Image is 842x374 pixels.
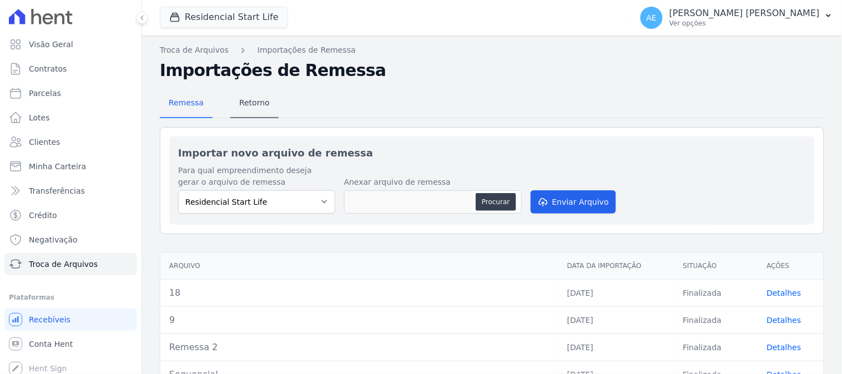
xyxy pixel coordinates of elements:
button: Procurar [476,193,516,211]
span: Minha Carteira [29,161,86,172]
a: Minha Carteira [4,155,137,178]
span: Transferências [29,185,85,196]
a: Clientes [4,131,137,153]
span: Parcelas [29,88,61,99]
span: Troca de Arquivos [29,259,98,270]
th: Situação [674,252,758,280]
div: 9 [169,314,549,327]
span: Lotes [29,112,50,123]
nav: Tab selector [160,89,279,118]
span: Contratos [29,63,67,74]
label: Para qual empreendimento deseja gerar o arquivo de remessa [178,165,335,188]
th: Data da Importação [558,252,674,280]
span: Crédito [29,210,57,221]
div: Remessa 2 [169,341,549,354]
h2: Importações de Remessa [160,60,824,80]
button: Residencial Start Life [160,7,288,28]
td: Finalizada [674,279,758,306]
a: Troca de Arquivos [160,44,229,56]
p: [PERSON_NAME] [PERSON_NAME] [669,8,820,19]
a: Remessa [160,89,213,118]
label: Anexar arquivo de remessa [344,176,522,188]
a: Transferências [4,180,137,202]
span: Retorno [233,92,276,114]
a: Negativação [4,229,137,251]
p: Ver opções [669,19,820,28]
span: Remessa [162,92,210,114]
td: [DATE] [558,279,674,306]
td: [DATE] [558,333,674,361]
a: Retorno [230,89,279,118]
a: Detalhes [767,289,801,297]
span: Negativação [29,234,78,245]
a: Troca de Arquivos [4,253,137,275]
span: Clientes [29,137,60,148]
a: Visão Geral [4,33,137,55]
div: Plataformas [9,291,133,304]
span: AE [647,14,657,22]
a: Contratos [4,58,137,80]
td: Finalizada [674,306,758,333]
a: Recebíveis [4,309,137,331]
a: Detalhes [767,316,801,325]
td: Finalizada [674,333,758,361]
a: Conta Hent [4,333,137,355]
span: Visão Geral [29,39,73,50]
th: Arquivo [160,252,558,280]
button: Enviar Arquivo [531,190,616,214]
a: Parcelas [4,82,137,104]
span: Recebíveis [29,314,70,325]
button: AE [PERSON_NAME] [PERSON_NAME] Ver opções [632,2,842,33]
a: Importações de Remessa [258,44,356,56]
a: Detalhes [767,343,801,352]
th: Ações [758,252,824,280]
div: 18 [169,286,549,300]
a: Crédito [4,204,137,226]
nav: Breadcrumb [160,44,824,56]
span: Conta Hent [29,338,73,350]
h2: Importar novo arquivo de remessa [178,145,806,160]
td: [DATE] [558,306,674,333]
a: Lotes [4,107,137,129]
